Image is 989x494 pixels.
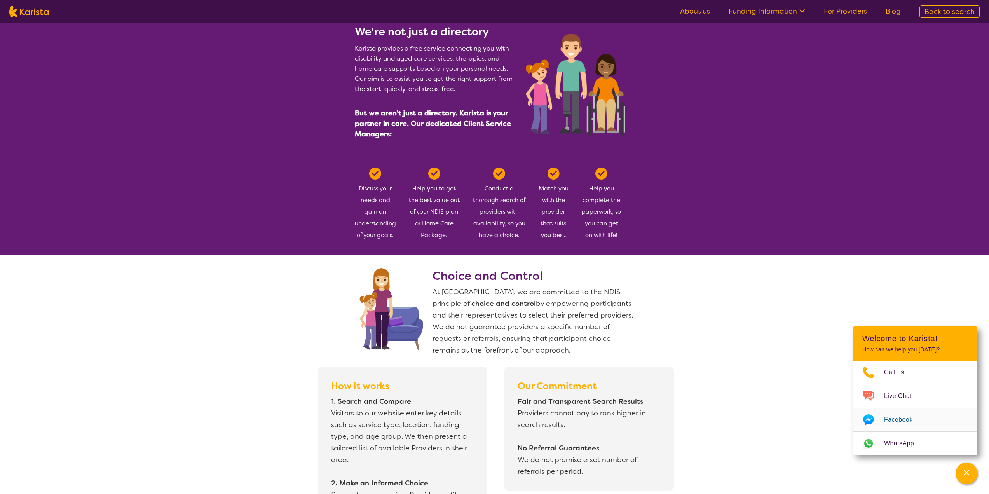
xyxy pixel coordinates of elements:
[729,7,805,16] a: Funding Information
[680,7,710,16] a: About us
[355,168,396,241] div: Discuss your needs and gain an understanding of your goals.
[518,397,643,406] b: Fair and Transparent Search Results
[433,269,635,283] h2: Choice and Control
[355,25,516,39] h2: We're not just a directory
[824,7,867,16] a: For Providers
[853,326,977,455] div: Channel Menu
[884,414,922,426] span: Facebook
[9,6,49,17] img: Karista logo
[471,299,536,308] b: choice and control
[355,108,511,139] span: But we aren't just a directory. Karista is your partner in care. Our dedicated Client Service Man...
[956,463,977,484] button: Channel Menu
[862,334,968,343] h2: Welcome to Karista!
[428,168,440,180] img: Tick
[884,367,914,378] span: Call us
[433,287,633,355] span: At [GEOGRAPHIC_DATA], we are committed to the NDIS principle of by empowering participants and th...
[924,7,975,16] span: Back to search
[538,168,569,241] div: Match you with the provider that suits you best.
[493,168,505,180] img: Tick
[518,396,661,477] p: Providers cannot pay to rank higher in search results. We do not promise a set number of referral...
[886,7,901,16] a: Blog
[473,168,526,241] div: Conduct a thorough search of providers with availability, so you have a choice.
[581,168,622,241] div: Help you complete the paperwork, so you can get on with life!
[408,168,460,241] div: Help you to get the best value out of your NDIS plan or Home Care Package.
[518,443,599,453] b: No Referral Guarantees
[526,34,625,136] img: Participants
[331,478,428,488] b: 2. Make an Informed Choice
[884,390,921,402] span: Live Chat
[369,168,381,180] img: Tick
[548,168,560,180] img: Tick
[331,397,411,406] b: 1. Search and Compare
[919,5,980,18] a: Back to search
[331,380,389,392] b: How it works
[595,168,607,180] img: Tick
[355,44,516,94] p: Karista provides a free service connecting you with disability and aged care services, therapies,...
[884,438,923,449] span: WhatsApp
[518,380,597,392] b: Our Commitment
[853,361,977,455] ul: Choose channel
[862,346,968,353] p: How can we help you [DATE]?
[853,432,977,455] a: Web link opens in a new tab.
